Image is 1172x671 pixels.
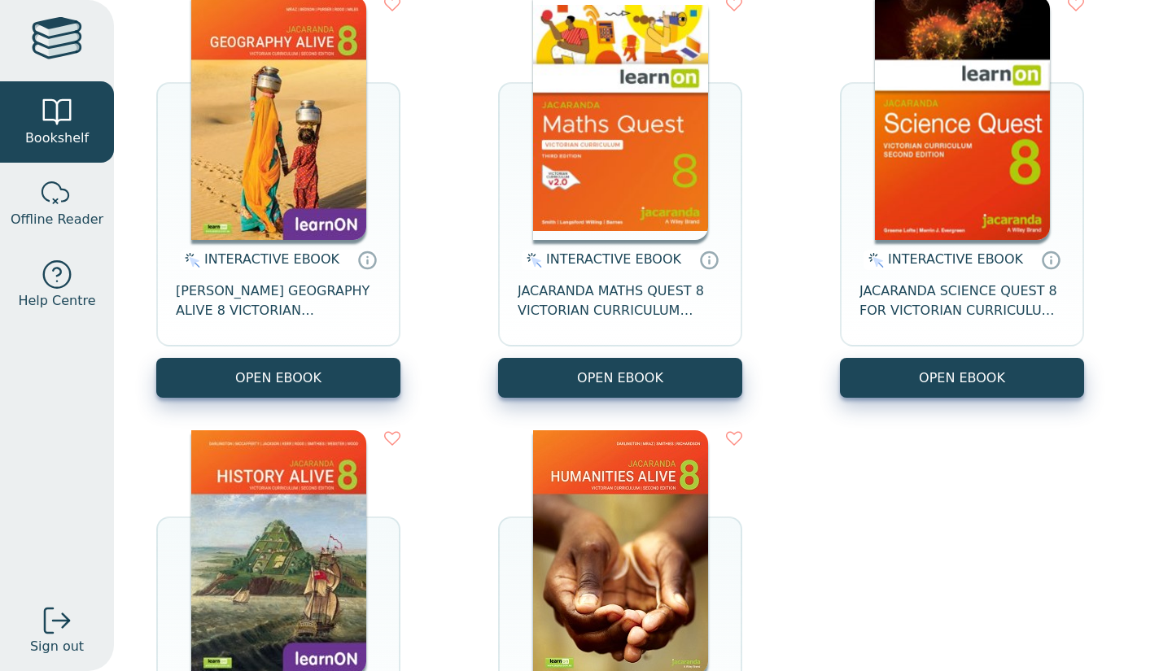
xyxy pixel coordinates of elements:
img: interactive.svg [522,251,542,270]
span: Offline Reader [11,210,103,229]
span: JACARANDA MATHS QUEST 8 VICTORIAN CURRICULUM LEARNON EBOOK 3E [518,281,723,320]
span: Bookshelf [25,129,89,148]
span: INTERACTIVE EBOOK [546,251,681,267]
img: interactive.svg [864,251,884,270]
a: Interactive eBooks are accessed online via the publisher’s portal. They contain interactive resou... [699,250,719,269]
span: INTERACTIVE EBOOK [888,251,1023,267]
span: JACARANDA SCIENCE QUEST 8 FOR VICTORIAN CURRICULUM LEARNON 2E EBOOK [859,281,1065,320]
button: OPEN EBOOK [840,358,1084,398]
span: Sign out [30,637,84,656]
span: INTERACTIVE EBOOK [204,251,339,267]
span: Help Centre [18,291,95,311]
a: Interactive eBooks are accessed online via the publisher’s portal. They contain interactive resou... [357,250,377,269]
button: OPEN EBOOK [498,358,742,398]
span: [PERSON_NAME] GEOGRAPHY ALIVE 8 VICTORIAN CURRICULUM LEARNON EBOOK 2E [176,281,381,320]
a: Interactive eBooks are accessed online via the publisher’s portal. They contain interactive resou... [1041,250,1060,269]
button: OPEN EBOOK [156,358,400,398]
img: interactive.svg [180,251,200,270]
